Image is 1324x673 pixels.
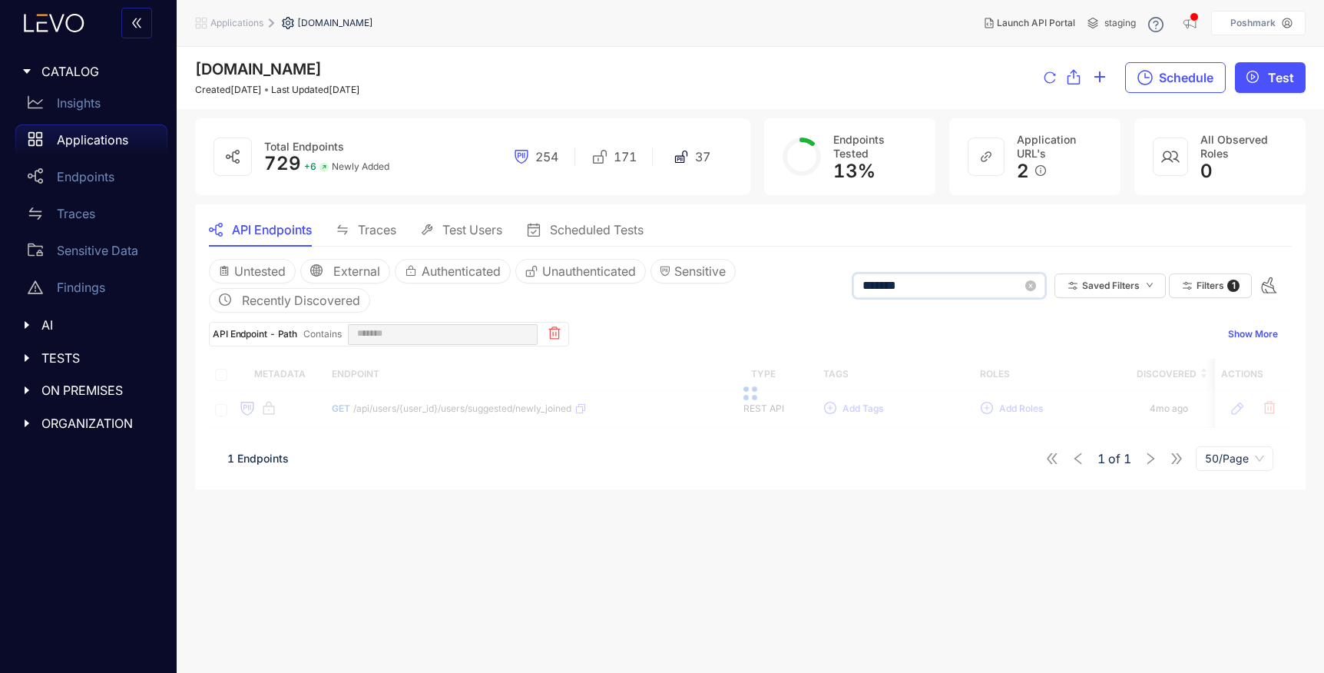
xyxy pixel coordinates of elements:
span: setting [282,17,297,29]
span: of [1097,452,1131,466]
span: swap [336,224,349,236]
p: Traces [57,207,95,220]
button: Filters 1 [1169,274,1252,298]
span: Applications [210,18,263,28]
span: staging [1104,18,1136,28]
p: Findings [57,280,105,294]
span: All Observed Roles [1200,133,1268,160]
span: Test [1268,71,1294,85]
div: ON PREMISES [9,374,167,406]
div: CATALOG [9,55,167,88]
span: link [980,151,992,163]
span: clock-circle [219,293,231,307]
span: info-circle [1035,165,1046,176]
span: warning [28,280,43,295]
span: Traces [358,223,396,237]
span: caret-right [22,320,32,330]
span: ON PREMISES [41,383,155,397]
span: ORGANIZATION [41,416,155,430]
button: play-circleTest [1235,62,1306,93]
span: API Endpoints [232,223,312,237]
p: Applications [57,133,128,147]
button: Sensitive [650,259,736,283]
span: Sensitive [674,264,726,278]
button: Schedule [1125,62,1226,93]
span: double-left [131,17,143,31]
span: 729 [264,152,301,174]
span: close-circle [1025,280,1036,292]
span: caret-right [22,385,32,396]
span: 1 [1124,452,1131,466]
div: Created [DATE] Last Updated [DATE] [195,85,360,95]
a: Insights [15,88,167,124]
span: Application URL's [1017,133,1076,160]
span: Total Endpoints [264,140,344,153]
span: Recently Discovered [242,293,360,307]
button: Saved Filtersdown [1054,274,1166,298]
button: double-left [121,8,152,38]
span: 254 [535,150,558,164]
span: [DOMAIN_NAME] [297,18,373,28]
span: External [333,264,380,278]
span: CATALOG [41,65,155,78]
span: Contains [303,323,342,346]
a: Applications [15,124,167,161]
span: tool [421,224,433,236]
span: Authenticated [422,264,501,278]
span: caret-right [22,353,32,363]
button: globalExternal [300,259,390,283]
span: 13 % [833,160,875,182]
span: Endpoints Tested [833,133,885,160]
span: Test Users [442,223,502,237]
span: 171 [614,150,637,164]
a: Endpoints [15,161,167,198]
span: + 6 [304,161,316,172]
span: 1 [1227,280,1240,292]
span: AI [41,318,155,332]
span: Filters [1197,280,1224,291]
button: clock-circleRecently Discovered [209,288,370,313]
button: Authenticated [395,259,511,283]
button: Launch API Portal [972,11,1087,35]
span: 50/Page [1205,447,1264,470]
span: play-circle [1246,71,1259,85]
span: down [1146,281,1154,290]
span: plus [1093,70,1107,86]
span: reload [1044,71,1056,85]
span: 1 Endpoints [227,452,289,465]
button: reload [1044,63,1056,94]
a: Traces [15,198,167,235]
button: Untested [209,259,296,283]
span: caret-right [22,66,32,77]
p: Insights [57,96,101,110]
span: swap [28,206,43,221]
span: 0 [1200,161,1213,182]
p: API Endpoint - Path [213,327,297,341]
button: plus [1093,62,1107,93]
a: Sensitive Data [15,235,167,272]
span: close-circle [1025,280,1036,291]
span: Launch API Portal [997,18,1075,28]
span: Unauthenticated [542,264,636,278]
span: Scheduled Tests [550,223,644,237]
div: TESTS [9,342,167,374]
span: Saved Filters [1082,280,1140,291]
span: caret-right [22,418,32,429]
button: Unauthenticated [515,259,646,283]
p: Poshmark [1230,18,1276,28]
span: Schedule [1159,71,1213,85]
p: Endpoints [57,170,114,184]
p: Sensitive Data [57,244,138,257]
span: Show More [1228,329,1278,340]
div: AI [9,309,167,341]
span: 2 [1017,161,1029,182]
span: 37 [695,150,710,164]
a: Findings [15,272,167,309]
span: 1 [1097,452,1105,466]
span: Newly Added [332,161,389,172]
button: Show More [1226,322,1279,346]
span: global [310,264,323,278]
div: ORGANIZATION [9,407,167,439]
span: [DOMAIN_NAME] [195,60,322,78]
span: TESTS [41,351,155,365]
